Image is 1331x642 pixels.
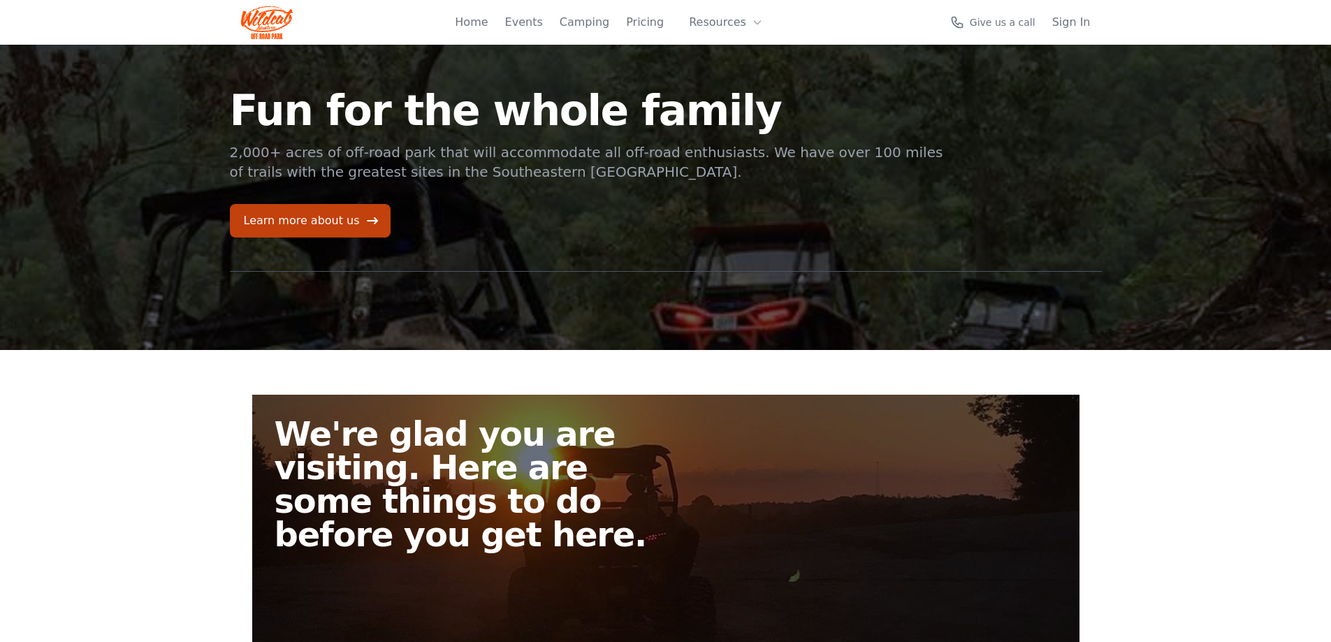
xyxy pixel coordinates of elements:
[230,143,945,182] p: 2,000+ acres of off-road park that will accommodate all off-road enthusiasts. We have over 100 mi...
[950,15,1035,29] a: Give us a call
[455,14,488,31] a: Home
[560,14,609,31] a: Camping
[505,14,543,31] a: Events
[230,89,945,131] h1: Fun for the whole family
[241,6,293,39] img: Wildcat Logo
[970,15,1035,29] span: Give us a call
[681,8,771,36] button: Resources
[275,417,677,551] h2: We're glad you are visiting. Here are some things to do before you get here.
[230,204,391,238] a: Learn more about us
[626,14,664,31] a: Pricing
[1052,14,1091,31] a: Sign In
